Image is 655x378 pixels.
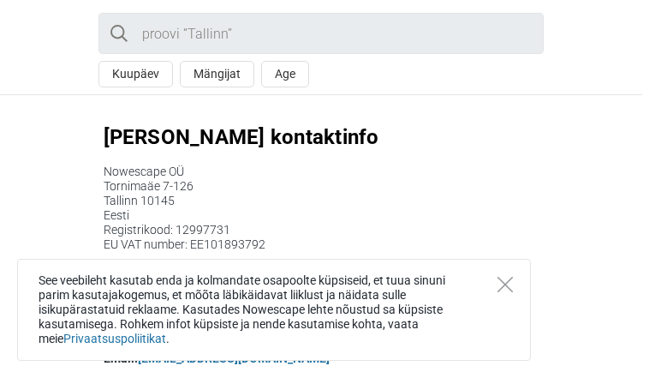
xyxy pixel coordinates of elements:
[180,61,254,87] button: Mängijat
[104,123,552,152] h2: [PERSON_NAME] kontaktinfo
[104,208,552,223] li: Eesti
[17,259,531,361] div: See veebileht kasutab enda ja kolmandate osapoolte küpsiseid, et tuua sinuni parim kasutajakogemu...
[98,13,544,54] input: proovi “Tallinn”
[261,61,309,87] button: Age
[104,223,552,237] li: Registrikood: 12997731
[104,179,552,194] li: Tornimaäe 7-126
[98,61,173,87] button: Kuupäev
[104,165,552,179] li: Nowescape OÜ
[104,237,552,252] li: EU VAT number: EE101893792
[104,194,552,208] li: Tallinn 10145
[497,277,513,292] button: Close
[63,332,166,345] a: Privaatsuspoliitikat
